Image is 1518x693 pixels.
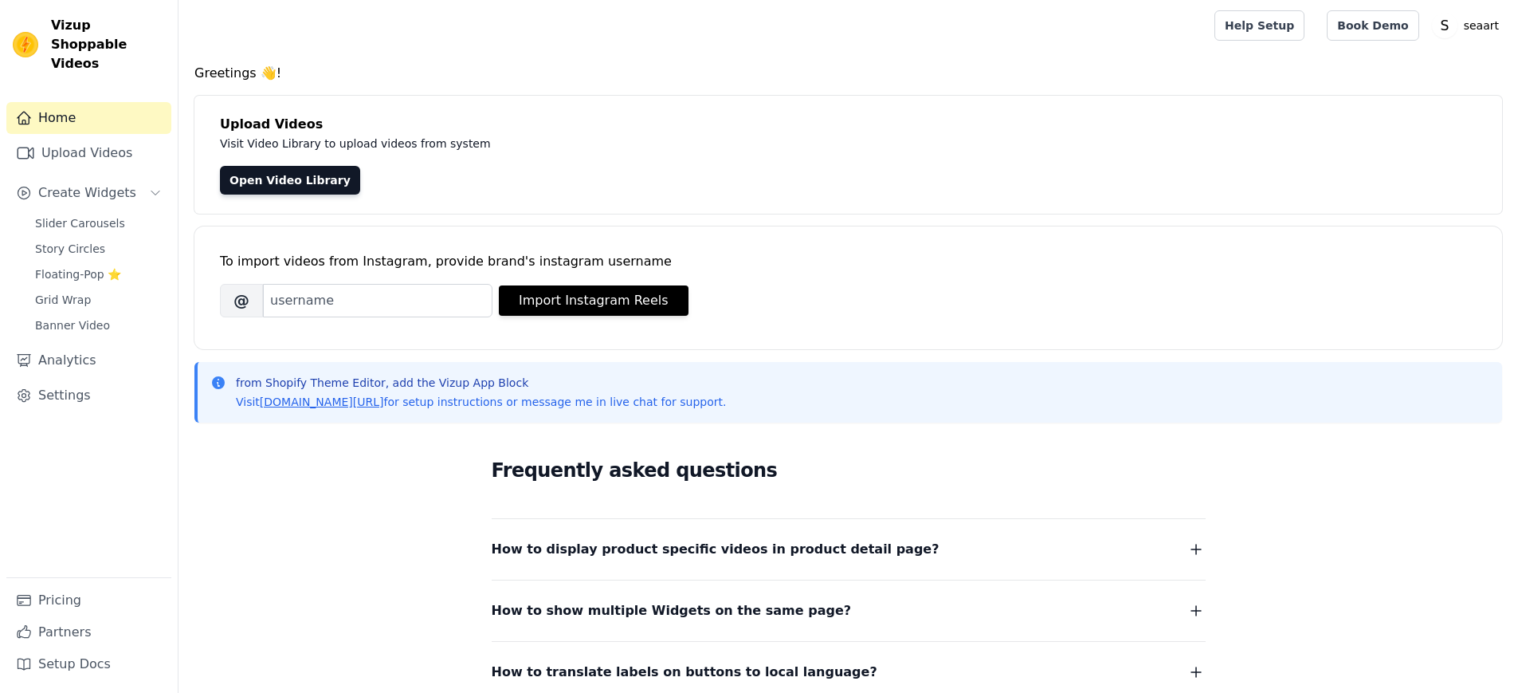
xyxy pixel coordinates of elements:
[236,375,726,391] p: from Shopify Theme Editor, add the Vizup App Block
[35,292,91,308] span: Grid Wrap
[263,284,492,317] input: username
[220,252,1477,271] div: To import videos from Instagram, provide brand's instagram username
[492,661,1206,683] button: How to translate labels on buttons to local language?
[220,166,360,195] a: Open Video Library
[194,64,1502,83] h4: Greetings 👋!
[1327,10,1418,41] a: Book Demo
[25,314,171,337] a: Banner Video
[25,263,171,285] a: Floating-Pop ⭐
[38,183,136,203] span: Create Widgets
[6,102,171,134] a: Home
[220,134,934,153] p: Visit Video Library to upload videos from system
[499,285,688,316] button: Import Instagram Reels
[6,585,171,616] a: Pricing
[492,600,1206,622] button: How to show multiple Widgets on the same page?
[6,616,171,648] a: Partners
[220,115,1477,134] h4: Upload Videos
[35,241,105,257] span: Story Circles
[6,648,171,680] a: Setup Docs
[492,600,852,622] span: How to show multiple Widgets on the same page?
[25,289,171,311] a: Grid Wrap
[236,394,726,410] p: Visit for setup instructions or message me in live chat for support.
[51,16,165,73] span: Vizup Shoppable Videos
[1214,10,1304,41] a: Help Setup
[13,32,38,57] img: Vizup
[220,284,263,317] span: @
[25,212,171,234] a: Slider Carousels
[6,345,171,376] a: Analytics
[6,177,171,209] button: Create Widgets
[6,137,171,169] a: Upload Videos
[1432,11,1505,40] button: S seaart
[492,538,939,561] span: How to display product specific videos in product detail page?
[492,538,1206,561] button: How to display product specific videos in product detail page?
[1440,18,1449,33] text: S
[1457,11,1505,40] p: seaart
[35,266,121,282] span: Floating-Pop ⭐
[35,215,125,231] span: Slider Carousels
[35,317,110,333] span: Banner Video
[492,661,877,683] span: How to translate labels on buttons to local language?
[260,396,384,408] a: [DOMAIN_NAME][URL]
[492,455,1206,486] h2: Frequently asked questions
[6,380,171,411] a: Settings
[25,238,171,260] a: Story Circles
